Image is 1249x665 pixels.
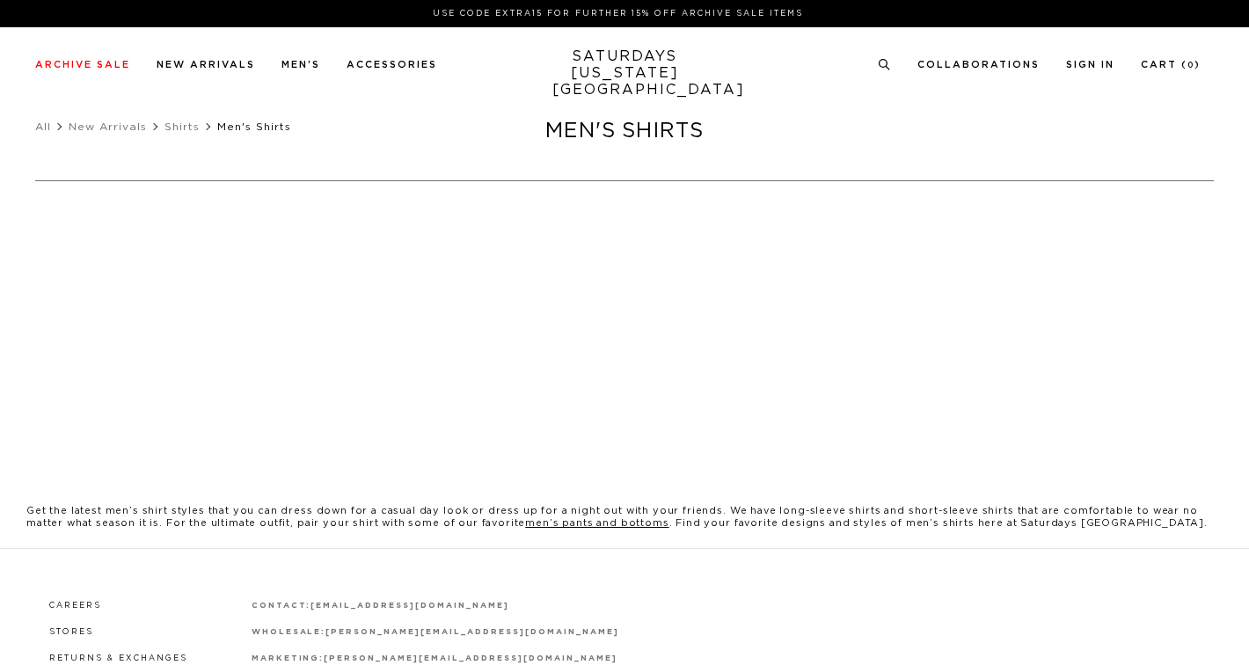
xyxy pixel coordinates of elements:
a: Men's [281,60,320,69]
a: Careers [49,602,101,610]
strong: marketing: [252,654,325,662]
strong: wholesale: [252,628,326,636]
a: Stores [49,628,93,636]
a: SATURDAYS[US_STATE][GEOGRAPHIC_DATA] [552,48,698,99]
a: New Arrivals [69,121,147,132]
a: [PERSON_NAME][EMAIL_ADDRESS][DOMAIN_NAME] [325,628,618,636]
a: All [35,121,51,132]
span: Men's Shirts [217,121,291,132]
small: 0 [1187,62,1194,69]
a: Returns & Exchanges [49,654,187,662]
a: Accessories [347,60,437,69]
a: New Arrivals [157,60,255,69]
strong: contact: [252,602,311,610]
p: Use Code EXTRA15 for Further 15% Off Archive Sale Items [42,7,1194,20]
a: [PERSON_NAME][EMAIL_ADDRESS][DOMAIN_NAME] [324,654,617,662]
a: Archive Sale [35,60,130,69]
a: men’s pants and bottoms [525,518,668,528]
a: Cart (0) [1141,60,1201,69]
a: [EMAIL_ADDRESS][DOMAIN_NAME] [310,602,508,610]
a: Shirts [164,121,200,132]
a: Sign In [1066,60,1114,69]
a: Collaborations [917,60,1040,69]
div: Get the latest men’s shirt styles that you can dress down for a casual day look or dress up for a... [9,487,1240,548]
